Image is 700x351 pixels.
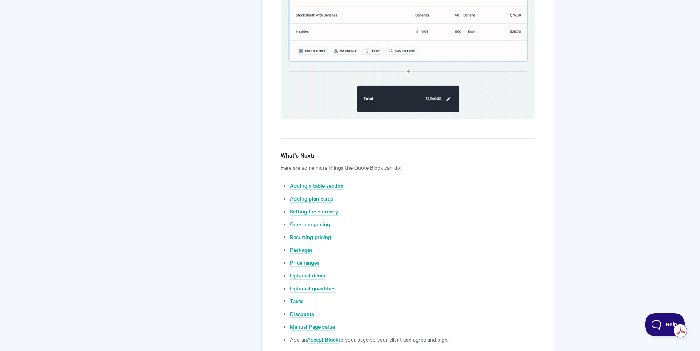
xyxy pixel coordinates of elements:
[290,271,325,280] a: Optional items
[290,195,333,203] a: Adding plan cards
[290,310,314,318] a: Discounts
[290,233,331,241] a: Recurring pricing
[290,220,330,228] a: One-time pricing
[290,335,535,344] li: Add an to your page so your client can agree and sign.
[290,207,338,216] a: Setting the currency
[290,182,344,190] a: Adding a table section
[281,163,535,172] p: Here are some more things the Quote Block can do:
[290,323,335,331] a: Manual Page value
[290,284,336,293] a: Optional quantities
[290,246,313,254] a: Packages
[281,150,535,160] h4: What's Next:
[290,259,319,267] a: Price ranges
[645,313,685,336] iframe: Toggle Customer Support
[307,336,339,344] a: Accept Block
[290,297,304,305] a: Taxes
